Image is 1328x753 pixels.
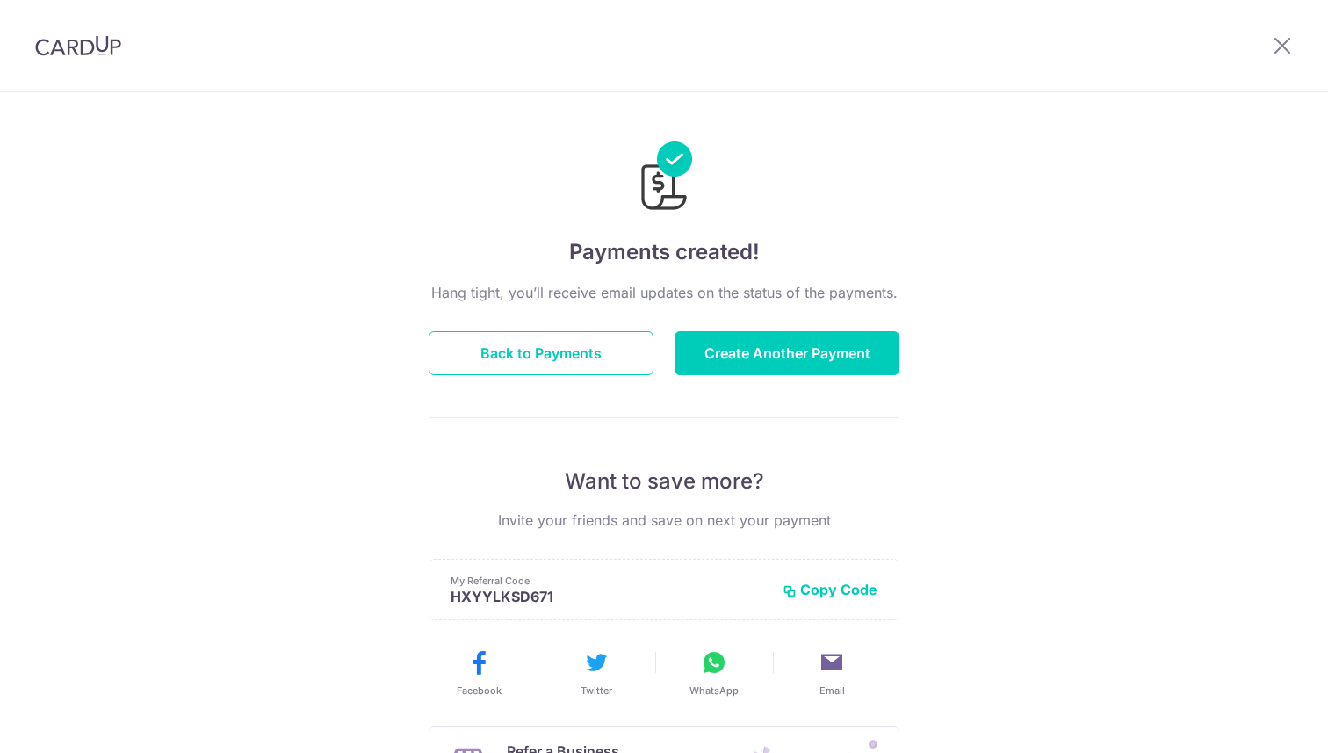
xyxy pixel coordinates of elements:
[451,574,769,588] p: My Referral Code
[819,684,845,698] span: Email
[689,684,739,698] span: WhatsApp
[429,282,899,303] p: Hang tight, you’ll receive email updates on the status of the payments.
[783,581,877,598] button: Copy Code
[675,331,899,375] button: Create Another Payment
[636,141,692,215] img: Payments
[429,467,899,496] p: Want to save more?
[545,648,648,698] button: Twitter
[457,684,502,698] span: Facebook
[451,588,769,605] p: HXYYLKSD671
[581,684,612,698] span: Twitter
[429,236,899,268] h4: Payments created!
[429,331,653,375] button: Back to Payments
[429,510,899,531] p: Invite your friends and save on next your payment
[780,648,884,698] button: Email
[427,648,530,698] button: Facebook
[35,35,121,56] img: CardUp
[662,648,766,698] button: WhatsApp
